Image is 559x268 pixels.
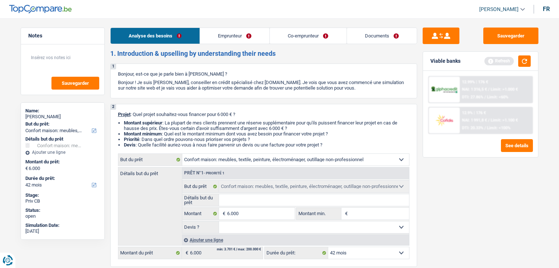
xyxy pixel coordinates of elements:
[484,126,486,130] span: /
[182,221,219,233] label: Devis ?
[124,131,409,137] li: : Quel est le montant minimum dont vous avez besoin pour financer votre projet ?
[124,142,136,148] span: Devis
[488,118,490,123] span: /
[484,57,514,65] div: Refresh
[25,175,98,181] label: Durée du prêt:
[124,120,409,131] li: : La plupart de mes clients prennent une réserve supplémentaire pour qu'ils puissent financer leu...
[431,86,458,94] img: Alphacredit
[483,28,538,44] button: Sauvegarder
[487,95,508,99] span: Limit: <60%
[118,112,130,117] span: Projet
[491,87,518,92] span: Limit: >1.000 €
[25,159,98,165] label: Montant du prêt:
[25,192,100,198] div: Stage:
[430,58,461,64] div: Viable banks
[473,3,525,15] a: [PERSON_NAME]
[204,171,225,175] span: - Priorité 1
[111,28,200,44] a: Analyse des besoins
[25,121,98,127] label: But du prêt:
[25,114,100,120] div: [PERSON_NAME]
[118,167,182,176] label: Détails but du prêt
[124,120,162,126] strong: Montant supérieur
[217,248,261,251] div: min: 3.701 € / max: 200.000 €
[118,154,182,166] label: But du prêt
[25,108,100,114] div: Name:
[118,247,182,259] label: Montant du prêt
[25,166,28,171] span: €
[51,77,99,90] button: Sauvegarder
[265,247,328,259] label: Durée du prêt:
[462,118,487,123] span: NAI: 1 991,8 €
[462,87,487,92] span: NAI: 1 316,5 €
[341,208,350,220] span: €
[124,131,162,137] strong: Montant minimum
[182,247,190,259] span: €
[25,213,100,219] div: open
[297,208,341,220] label: Montant min.
[28,33,97,39] h5: Notes
[200,28,269,44] a: Emprunteur
[110,50,417,58] h2: 1. Introduction & upselling by understanding their needs
[25,207,100,213] div: Status:
[25,150,100,155] div: Ajouter une ligne
[124,142,409,148] li: : Quelle facilité auriez-vous à nous faire parvenir un devis ou une facture pour votre projet ?
[501,139,533,152] button: See details
[219,208,227,220] span: €
[25,198,100,204] div: Priv CB
[182,181,219,192] label: But du prêt
[118,71,409,77] p: Bonjour, est-ce que je parle bien à [PERSON_NAME] ?
[111,64,116,69] div: 1
[62,81,89,86] span: Sauvegarder
[479,6,519,12] span: [PERSON_NAME]
[118,112,409,117] p: : Quel projet souhaitez-vous financer pour 6 000 € ?
[491,118,518,123] span: Limit: >1.100 €
[182,235,409,245] div: Ajouter une ligne
[347,28,417,44] a: Documents
[431,113,458,127] img: Cofidis
[462,126,483,130] span: DTI: 20.33%
[9,5,72,14] img: TopCompare Logo
[484,95,486,99] span: /
[25,136,100,142] div: Détails but du prêt
[25,222,100,228] div: Simulation Date:
[124,137,139,142] strong: Priorité
[25,228,100,234] div: [DATE]
[487,126,510,130] span: Limit: <100%
[270,28,346,44] a: Co-emprunteur
[182,194,219,206] label: Détails but du prêt
[182,208,219,220] label: Montant
[182,171,226,175] div: Prêt n°1
[543,6,550,12] div: fr
[111,104,116,110] div: 2
[462,80,488,84] div: 12.99% | 176 €
[462,95,483,99] span: DTI: 27.86%
[488,87,490,92] span: /
[118,80,409,91] p: Bonjour ! Je suis [PERSON_NAME], conseiller en crédit spécialisé chez [DOMAIN_NAME]. Je vois que ...
[124,137,409,142] li: : Dans quel ordre pouvons-nous prioriser vos projets ?
[462,111,486,115] div: 12.9% | 176 €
